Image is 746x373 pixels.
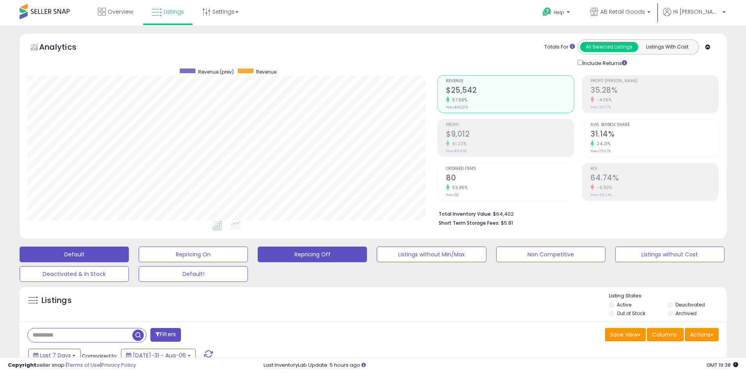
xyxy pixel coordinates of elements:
span: AB Retail Goods [600,8,645,16]
label: Active [617,301,631,308]
small: Prev: 52 [446,193,459,197]
span: Compared to: [82,352,118,360]
h5: Listings [42,295,72,306]
h2: $25,542 [446,86,574,96]
button: Filters [150,328,181,342]
small: Prev: 25.07% [591,149,611,153]
small: Prev: $5,960 [446,149,467,153]
div: Include Returns [572,58,636,67]
button: Deactivated & In Stock [20,266,129,282]
h2: 31.14% [591,130,718,140]
small: Prev: 36.77% [591,105,611,110]
button: Repricing On [139,247,248,262]
span: Avg. Buybox Share [591,123,718,127]
label: Deactivated [676,301,705,308]
span: Help [554,9,564,16]
a: Privacy Policy [101,361,136,369]
h5: Analytics [39,41,92,54]
span: Ordered Items [446,167,574,171]
h2: $9,012 [446,130,574,140]
p: Listing States: [609,292,726,300]
a: Help [536,1,578,25]
button: Listings without Min/Max [377,247,486,262]
span: Revenue [256,68,276,75]
span: [DATE]-31 - Aug-06 [133,351,186,359]
button: [DATE]-31 - Aug-06 [121,349,196,362]
button: Save View [605,328,646,341]
button: Listings without Cost [615,247,724,262]
a: Terms of Use [67,361,100,369]
label: Archived [676,310,697,317]
button: Default [20,247,129,262]
span: Profit [PERSON_NAME] [591,79,718,83]
span: $5.81 [501,219,513,227]
small: Prev: 69.24% [591,193,612,197]
label: Out of Stock [617,310,645,317]
span: Columns [652,331,677,339]
small: Prev: $16,209 [446,105,468,110]
span: Profit [446,123,574,127]
span: Revenue (prev) [198,68,234,75]
small: -6.50% [594,185,612,191]
b: Short Term Storage Fees: [439,220,500,226]
button: All Selected Listings [580,42,638,52]
span: Hi [PERSON_NAME] [673,8,720,16]
span: Revenue [446,79,574,83]
small: 51.22% [450,141,466,147]
h2: 35.28% [591,86,718,96]
a: Hi [PERSON_NAME] [663,8,726,25]
div: seller snap | | [8,362,136,369]
button: Actions [685,328,719,341]
strong: Copyright [8,361,36,369]
button: Repricing Off [258,247,367,262]
small: 53.85% [450,185,468,191]
button: Last 7 Days [28,349,81,362]
span: Overview [108,8,133,16]
span: 2025-08-14 19:38 GMT [706,361,738,369]
div: Last InventoryLab Update: 5 hours ago. [264,362,738,369]
button: Non Competitive [496,247,605,262]
button: Default! [139,266,248,282]
span: Listings [164,8,184,16]
li: $64,402 [439,209,713,218]
button: Listings With Cost [638,42,696,52]
i: Get Help [542,7,552,17]
h2: 80 [446,173,574,184]
small: -4.05% [594,97,612,103]
span: ROI [591,167,718,171]
h2: 64.74% [591,173,718,184]
small: 57.58% [450,97,467,103]
div: Totals For [544,43,575,51]
small: 24.21% [594,141,611,147]
span: Last 7 Days [40,351,71,359]
button: Columns [647,328,684,341]
b: Total Inventory Value: [439,211,492,217]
